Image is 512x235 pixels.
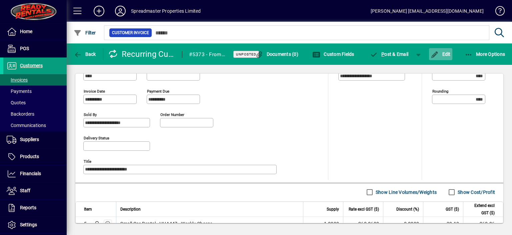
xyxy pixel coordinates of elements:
[3,108,67,120] a: Backorders
[84,135,109,140] mat-label: Delivery status
[347,220,379,227] div: 260.8600
[84,206,92,213] span: Item
[3,131,67,148] a: Suppliers
[20,222,37,227] span: Settings
[3,40,67,57] a: POS
[20,171,41,176] span: Financials
[3,200,67,216] a: Reports
[74,30,96,35] span: Filter
[20,188,30,193] span: Staff
[429,48,452,60] button: Edit
[20,63,43,68] span: Customers
[112,29,149,36] span: Customer Invoice
[349,206,379,213] span: Rate excl GST ($)
[311,48,356,60] button: Custom Fields
[3,74,67,86] a: Invoices
[3,120,67,131] a: Communications
[93,220,100,227] span: 965 State Highway 2
[20,29,32,34] span: Home
[20,137,39,142] span: Suppliers
[84,220,87,227] div: 5
[456,189,495,196] label: Show Cost/Profit
[20,46,29,51] span: POS
[327,206,339,213] span: Supply
[74,51,96,57] span: Back
[120,220,212,227] span: Small Car Rental - HHA447 - Weekly Charge
[84,89,105,93] mat-label: Invoice date
[147,89,169,93] mat-label: Payment due
[7,111,34,117] span: Backorders
[253,48,300,60] button: Documents (0)
[3,86,67,97] a: Payments
[3,97,67,108] a: Quotes
[108,49,175,60] div: Recurring Customer Invoice
[20,154,39,159] span: Products
[189,49,225,60] div: #5373 - From [DATE] to [DATE]
[463,217,503,230] td: 260.86
[374,189,437,196] label: Show Line Volumes/Weights
[490,1,504,23] a: Knowledge Base
[7,89,32,94] span: Payments
[84,159,91,163] mat-label: Title
[396,206,419,213] span: Discount (%)
[120,206,141,213] span: Description
[381,51,384,57] span: P
[7,100,26,105] span: Quotes
[110,5,131,17] button: Profile
[467,202,495,217] span: Extend excl GST ($)
[3,165,67,182] a: Financials
[324,220,339,227] span: 1.0000
[84,112,97,117] mat-label: Sold by
[67,48,103,60] app-page-header-button: Back
[72,48,98,60] button: Back
[3,183,67,199] a: Staff
[371,6,484,16] div: [PERSON_NAME] [EMAIL_ADDRESS][DOMAIN_NAME]
[7,77,28,83] span: Invoices
[370,51,409,57] span: ost & Email
[432,89,448,93] mat-label: Rounding
[72,27,98,39] button: Filter
[383,217,423,230] td: 0.0000
[255,51,298,57] span: Documents (0)
[3,23,67,40] a: Home
[367,48,412,60] button: Post & Email
[3,148,67,165] a: Products
[463,48,507,60] button: More Options
[88,5,110,17] button: Add
[3,217,67,233] a: Settings
[423,217,463,230] td: 39.13
[446,206,459,213] span: GST ($)
[20,205,36,210] span: Reports
[431,51,451,57] span: Edit
[7,123,46,128] span: Communications
[236,52,256,56] span: Unposted
[312,51,354,57] span: Custom Fields
[131,6,201,16] div: Spreadmaster Properties Limited
[465,51,505,57] span: More Options
[160,112,184,117] mat-label: Order number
